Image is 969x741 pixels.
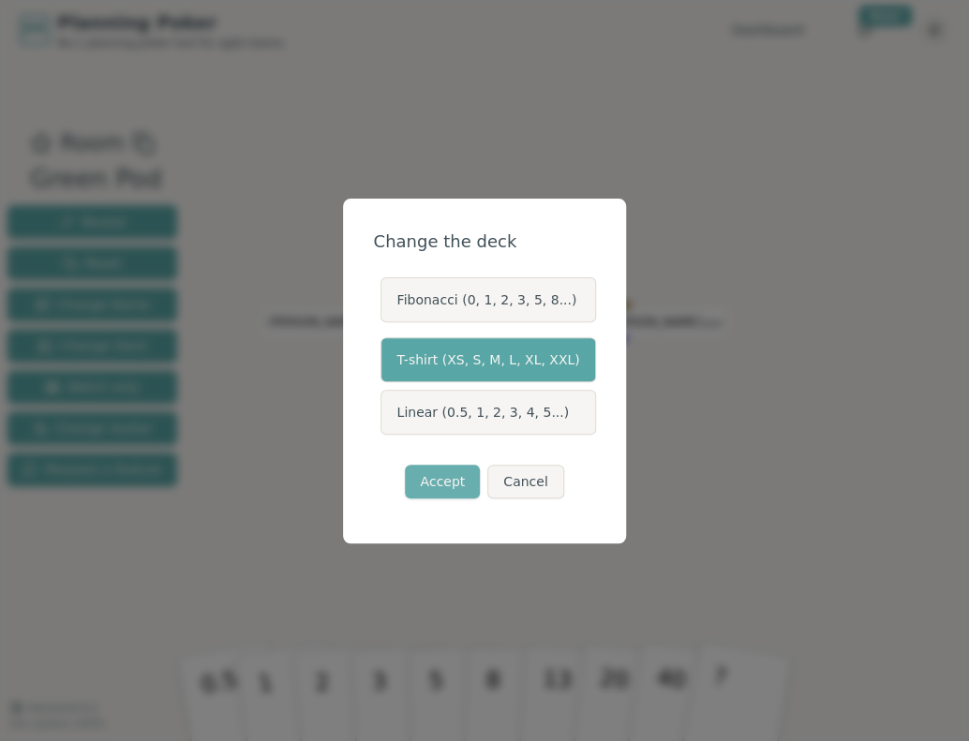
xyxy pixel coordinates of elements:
[380,337,595,382] label: T-shirt (XS, S, M, L, XL, XXL)
[380,277,595,322] label: Fibonacci (0, 1, 2, 3, 5, 8...)
[373,229,595,255] div: Change the deck
[405,465,480,498] button: Accept
[380,390,595,435] label: Linear (0.5, 1, 2, 3, 4, 5...)
[487,465,563,498] button: Cancel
